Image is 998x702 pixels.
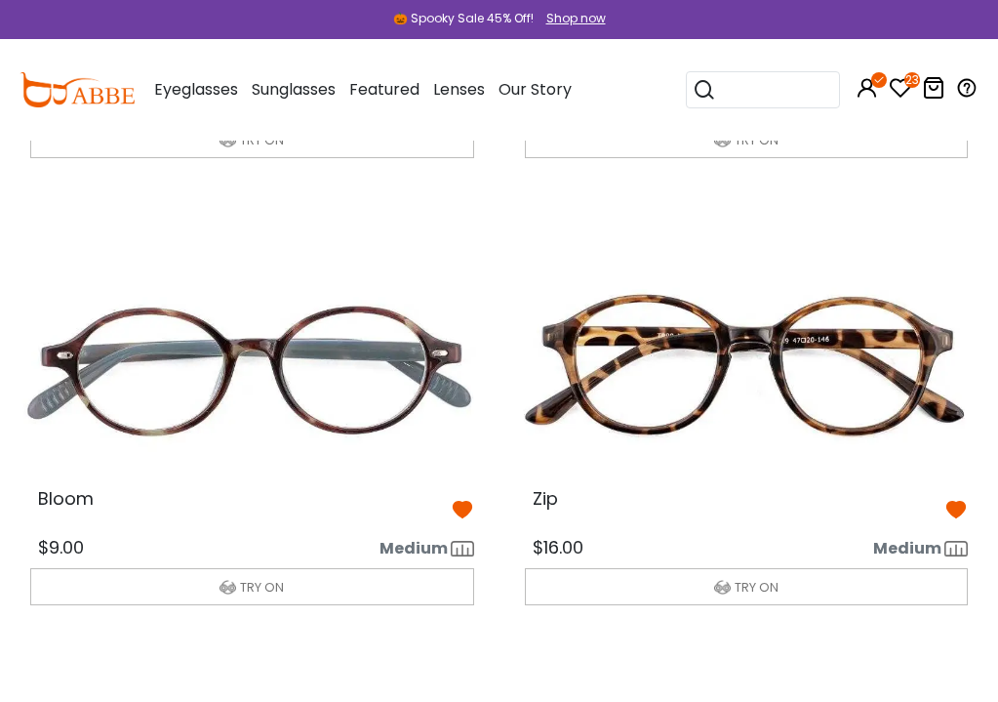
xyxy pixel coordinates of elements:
button: TRY ON [525,568,969,605]
button: TRY ON [30,568,474,605]
div: 🎃 Spooky Sale 45% Off! [393,10,534,27]
a: Shop now [537,10,606,26]
img: tryon [714,579,731,596]
span: TRY ON [735,578,778,597]
span: Lenses [433,78,485,101]
i: 23 [904,72,920,88]
span: Zip [533,486,558,511]
span: Bloom [38,486,94,511]
a: 23 [889,80,912,103]
img: abbeglasses.com [20,72,135,107]
span: Our Story [499,78,572,101]
span: $16.00 [533,535,583,559]
span: Sunglasses [252,78,336,101]
span: Medium [873,537,941,560]
span: TRY ON [240,578,284,597]
img: tryon [220,579,236,596]
img: size ruler [451,541,474,557]
span: $9.00 [38,535,84,559]
span: Medium [379,537,448,560]
div: Shop now [546,10,606,27]
img: size ruler [944,541,968,557]
span: Featured [349,78,419,101]
span: Eyeglasses [154,78,238,101]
